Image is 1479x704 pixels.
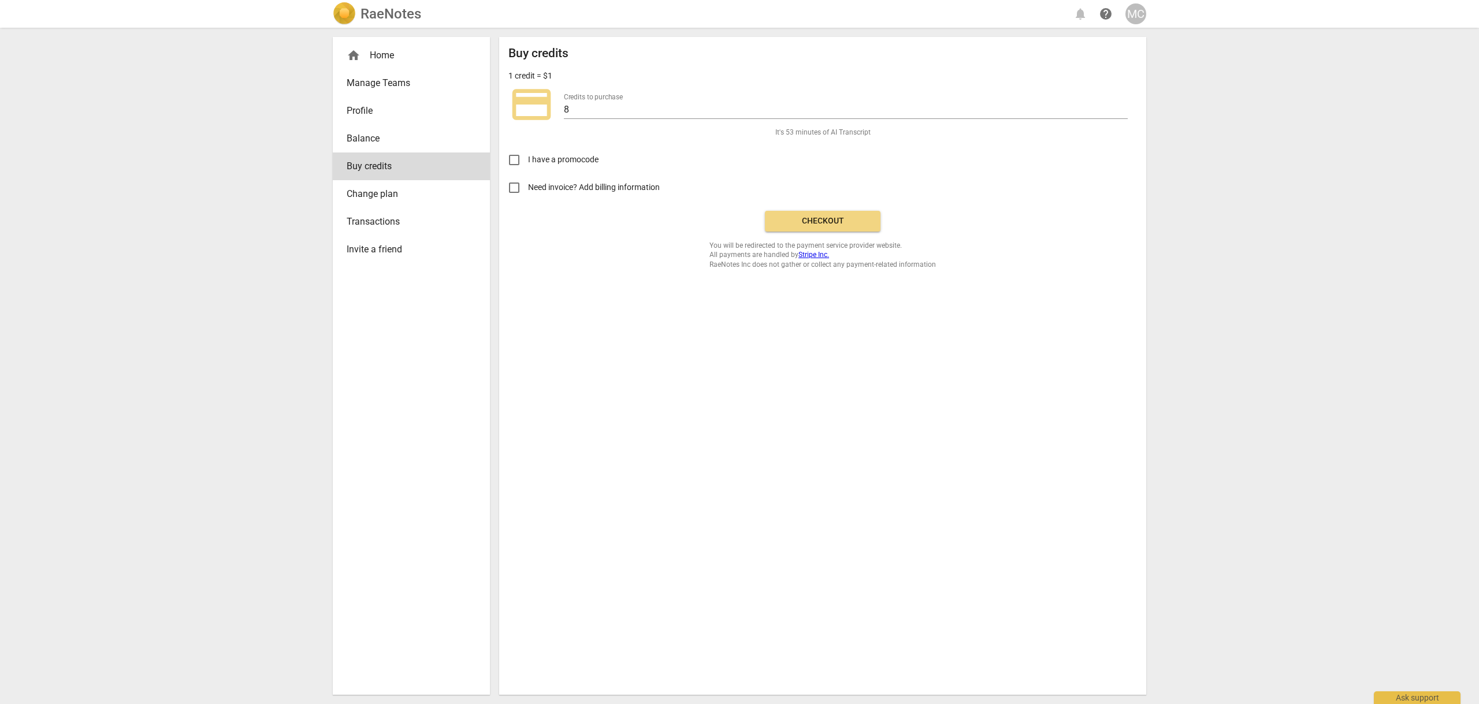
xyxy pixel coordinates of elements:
h2: Buy credits [508,46,568,61]
span: Invite a friend [347,243,467,256]
span: Change plan [347,187,467,201]
span: home [347,49,361,62]
div: Ask support [1374,691,1461,704]
a: Buy credits [333,152,490,180]
a: LogoRaeNotes [333,2,421,25]
span: Profile [347,104,467,118]
img: Logo [333,2,356,25]
a: Change plan [333,180,490,208]
p: 1 credit = $1 [508,70,552,82]
span: I have a promocode [528,154,599,166]
a: Invite a friend [333,236,490,263]
div: Home [347,49,467,62]
h2: RaeNotes [361,6,421,22]
a: Balance [333,125,490,152]
a: Manage Teams [333,69,490,97]
span: It's 53 minutes of AI Transcript [775,128,871,137]
button: MC [1125,3,1146,24]
a: Stripe Inc. [798,251,829,259]
a: Help [1095,3,1116,24]
span: You will be redirected to the payment service provider website. All payments are handled by RaeNo... [709,241,936,270]
span: Transactions [347,215,467,229]
div: Home [333,42,490,69]
span: credit_card [508,81,555,128]
button: Checkout [765,211,880,232]
span: Need invoice? Add billing information [528,181,662,193]
span: help [1099,7,1113,21]
label: Credits to purchase [564,94,623,100]
a: Transactions [333,208,490,236]
span: Checkout [774,215,871,227]
span: Manage Teams [347,76,467,90]
span: Buy credits [347,159,467,173]
span: Balance [347,132,467,146]
a: Profile [333,97,490,125]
